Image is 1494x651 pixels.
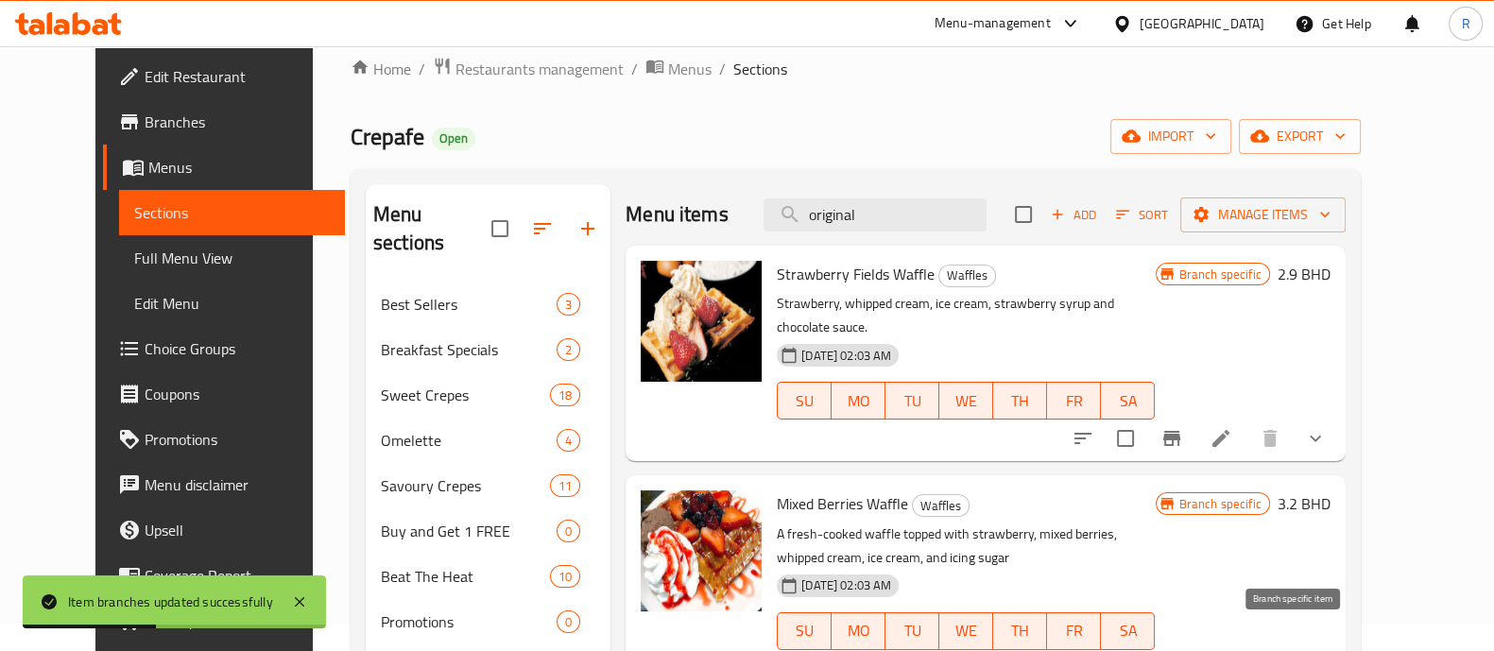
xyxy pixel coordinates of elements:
[351,57,1361,81] nav: breadcrumb
[550,384,580,406] div: items
[839,617,878,644] span: MO
[993,612,1047,650] button: TH
[381,338,557,361] span: Breakfast Specials
[134,292,330,315] span: Edit Menu
[1101,382,1155,420] button: SA
[947,387,986,415] span: WE
[641,261,762,382] img: Strawberry Fields Waffle
[668,58,712,80] span: Menus
[893,387,932,415] span: TU
[550,474,580,497] div: items
[103,54,345,99] a: Edit Restaurant
[103,462,345,507] a: Menu disclaimer
[1461,13,1469,34] span: R
[558,341,579,359] span: 2
[939,382,993,420] button: WE
[785,387,824,415] span: SU
[103,507,345,553] a: Upsell
[1108,387,1147,415] span: SA
[1172,495,1269,513] span: Branch specific
[947,617,986,644] span: WE
[557,520,580,542] div: items
[785,617,824,644] span: SU
[145,337,330,360] span: Choice Groups
[103,145,345,190] a: Menus
[557,610,580,633] div: items
[145,111,330,133] span: Branches
[1125,125,1216,148] span: import
[432,130,475,146] span: Open
[912,494,970,517] div: Waffles
[631,58,638,80] li: /
[551,568,579,586] span: 10
[641,490,762,611] img: Mixed Berries Waffle
[145,65,330,88] span: Edit Restaurant
[373,200,491,257] h2: Menu sections
[1106,419,1145,458] span: Select to update
[832,382,885,420] button: MO
[1043,200,1104,230] span: Add item
[1254,125,1346,148] span: export
[1048,204,1099,226] span: Add
[366,508,610,554] div: Buy and Get 1 FREE0
[893,617,932,644] span: TU
[1060,416,1106,461] button: sort-choices
[1055,617,1093,644] span: FR
[558,523,579,540] span: 0
[551,477,579,495] span: 11
[1111,200,1173,230] button: Sort
[366,327,610,372] div: Breakfast Specials2
[1047,612,1101,650] button: FR
[119,190,345,235] a: Sections
[145,609,330,632] span: Grocery Checklist
[1104,200,1180,230] span: Sort items
[1247,416,1293,461] button: delete
[885,612,939,650] button: TU
[1140,13,1264,34] div: [GEOGRAPHIC_DATA]
[381,429,557,452] span: Omelette
[145,519,330,541] span: Upsell
[455,58,624,80] span: Restaurants management
[1101,612,1155,650] button: SA
[366,282,610,327] div: Best Sellers3
[1110,119,1231,154] button: import
[520,206,565,251] span: Sort sections
[366,554,610,599] div: Beat The Heat10
[939,612,993,650] button: WE
[103,417,345,462] a: Promotions
[939,265,995,286] span: Waffles
[145,564,330,587] span: Coverage Report
[1001,387,1039,415] span: TH
[719,58,726,80] li: /
[119,235,345,281] a: Full Menu View
[381,384,550,406] span: Sweet Crepes
[432,128,475,150] div: Open
[381,565,550,588] span: Beat The Heat
[1180,197,1346,232] button: Manage items
[419,58,425,80] li: /
[1108,617,1147,644] span: SA
[381,520,557,542] div: Buy and Get 1 FREE
[381,293,557,316] span: Best Sellers
[351,58,411,80] a: Home
[558,296,579,314] span: 3
[119,281,345,326] a: Edit Menu
[145,473,330,496] span: Menu disclaimer
[1239,119,1361,154] button: export
[381,610,557,633] span: Promotions
[366,418,610,463] div: Omelette4
[1043,200,1104,230] button: Add
[103,99,345,145] a: Branches
[832,612,885,650] button: MO
[381,474,550,497] span: Savoury Crepes
[557,293,580,316] div: items
[1116,204,1168,226] span: Sort
[557,429,580,452] div: items
[885,382,939,420] button: TU
[558,613,579,631] span: 0
[777,612,832,650] button: SU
